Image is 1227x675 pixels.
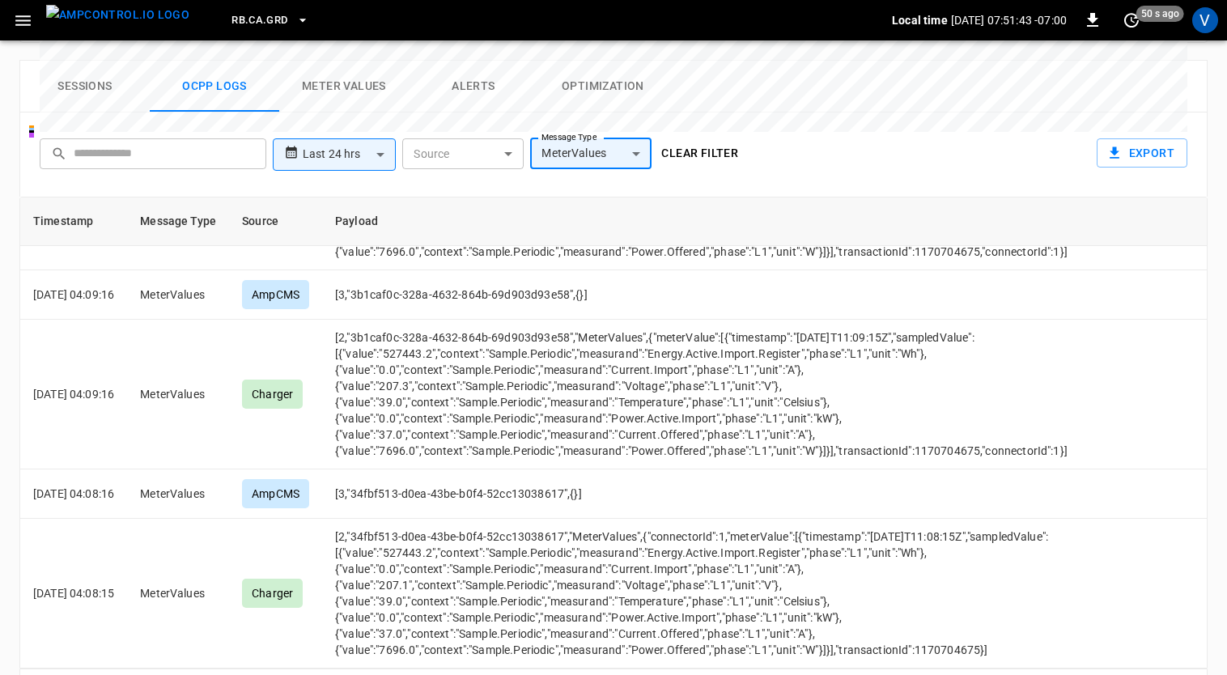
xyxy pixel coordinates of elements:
p: [DATE] 04:09:16 [33,287,114,303]
label: Message Type [541,131,597,144]
button: Alerts [409,61,538,112]
span: RB.CA.GRD [231,11,287,30]
td: [3,"34fbf513-d0ea-43be-b0f4-52cc13038617",{}] [322,469,1081,519]
img: ampcontrol.io logo [46,5,189,25]
p: [DATE] 04:08:16 [33,486,114,502]
span: 50 s ago [1136,6,1184,22]
th: Payload [322,197,1081,246]
div: MeterValues [530,138,652,169]
button: Optimization [538,61,668,112]
button: set refresh interval [1119,7,1144,33]
th: Timestamp [20,197,127,246]
p: [DATE] 04:08:15 [33,585,114,601]
button: Export [1097,138,1187,168]
p: [DATE] 04:09:16 [33,386,114,402]
div: AmpCMS [242,479,309,508]
th: Message Type [127,197,229,246]
button: RB.CA.GRD [225,5,315,36]
div: Last 24 hrs [303,139,396,170]
div: Charger [242,579,303,608]
th: Source [229,197,322,246]
p: [DATE] 07:51:43 -07:00 [951,12,1067,28]
td: [2,"34fbf513-d0ea-43be-b0f4-52cc13038617","MeterValues",{"connectorId":1,"meterValue":[{"timestam... [322,519,1081,669]
button: Sessions [20,61,150,112]
div: profile-icon [1192,7,1218,33]
button: Ocpp logs [150,61,279,112]
td: MeterValues [127,519,229,669]
td: MeterValues [127,469,229,519]
button: Clear filter [655,138,745,168]
p: Local time [892,12,948,28]
button: Meter Values [279,61,409,112]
